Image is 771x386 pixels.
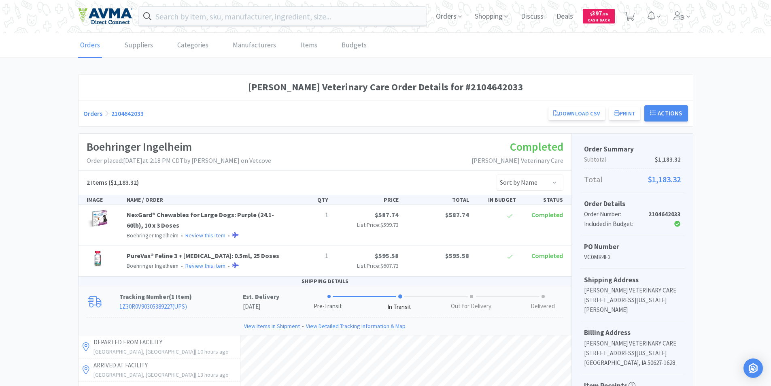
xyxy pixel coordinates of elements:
[584,348,681,358] p: [STREET_ADDRESS][US_STATE]
[119,303,187,310] a: 1Z30R0V90305389227(UPS)
[584,198,681,209] h5: Order Details
[335,220,399,229] p: List Price:
[83,79,688,95] h1: [PERSON_NAME] Veterinary Care Order Details for #2104642033
[743,358,763,378] div: Open Intercom Messenger
[380,221,399,228] span: $599.73
[306,322,406,331] a: View Detailed Tracking Information & Map
[285,195,331,204] div: QTY
[375,252,399,260] span: $595.58
[548,107,605,120] a: Download CSV
[472,156,563,166] p: [PERSON_NAME] Veterinary Care
[584,173,681,186] p: Total
[655,155,681,164] span: $1,183.32
[402,195,472,204] div: TOTAL
[227,262,231,269] span: •
[83,109,102,117] a: Orders
[590,9,608,17] span: 397
[472,195,519,204] div: IN BUDGET
[531,302,555,311] div: Delivered
[87,178,107,186] span: 2 Items
[175,33,210,58] a: Categories
[314,302,342,311] div: Pre-Transit
[87,177,139,188] h5: ($1,183.32)
[445,252,469,260] span: $595.58
[93,360,238,370] p: ARRIVED AT FACILITY
[185,232,225,239] a: Review this item
[87,156,271,166] p: Order placed: [DATE] at 2:18 PM CDT by [PERSON_NAME] on Vetcove
[331,195,402,204] div: PRICE
[375,211,399,219] span: $587.74
[584,144,681,155] h5: Order Summary
[119,292,243,302] p: Tracking Number ( )
[387,303,411,312] div: In Transit
[518,13,547,20] a: Discuss
[79,277,571,286] div: SHIPPING DETAILS
[122,33,155,58] a: Suppliers
[380,262,399,269] span: $607.73
[510,139,563,154] span: Completed
[288,210,328,220] p: 1
[227,232,231,239] span: •
[244,322,300,331] a: View Items in Shipment
[231,33,278,58] a: Manufacturers
[590,11,592,17] span: $
[127,252,279,260] a: PureVax® Feline 3 + [MEDICAL_DATA]: 0.5ml, 25 Doses
[83,195,124,204] div: IMAGE
[180,262,184,269] span: •
[602,11,608,17] span: . 86
[180,232,184,239] span: •
[78,33,102,58] a: Orders
[185,262,225,269] a: Review this item
[93,370,238,379] p: [GEOGRAPHIC_DATA], [GEOGRAPHIC_DATA] | 13 hours ago
[609,107,640,120] button: Print
[583,5,615,27] a: $397.86Cash Back
[531,252,563,260] span: Completed
[553,13,576,20] a: Deals
[644,105,688,122] button: Actions
[127,211,274,229] a: NexGard® Chewables for Large Dogs: Purple (24.1-60lb), 10 x 3 Doses
[288,251,328,261] p: 1
[298,33,319,58] a: Items
[300,322,306,331] span: •
[123,195,285,204] div: NAME / ORDER
[78,8,132,25] img: e4e33dab9f054f5782a47901c742baa9_102.png
[584,209,648,219] div: Order Number:
[93,337,238,347] p: DEPARTED FROM FACILITY
[584,275,681,286] h5: Shipping Address
[111,109,144,117] a: 2104642033
[139,7,426,26] input: Search by item, sku, manufacturer, ingredient, size...
[584,155,681,164] p: Subtotal
[584,286,681,315] p: [PERSON_NAME] VETERINARY CARE [STREET_ADDRESS][US_STATE][PERSON_NAME]
[127,262,178,269] span: Boehringer Ingelheim
[171,293,189,301] span: 1 Item
[243,292,279,302] p: Est. Delivery
[584,252,681,262] p: VC0MR4F3
[93,347,238,356] p: [GEOGRAPHIC_DATA], [GEOGRAPHIC_DATA] | 10 hours ago
[340,33,369,58] a: Budgets
[87,251,109,269] img: 0487b42a9bd343958930836838e62b9a_404528.png
[445,211,469,219] span: $587.74
[335,261,399,270] p: List Price:
[588,18,610,23] span: Cash Back
[451,302,491,311] div: Out for Delivery
[519,195,566,204] div: STATUS
[584,241,681,252] h5: PO Number
[584,219,648,229] div: Included in Budget:
[243,302,279,311] p: [DATE]
[584,358,681,368] p: [GEOGRAPHIC_DATA], IA 50627-1628
[127,232,178,239] span: Boehringer Ingelheim
[87,138,271,156] h1: Boehringer Ingelheim
[648,173,681,186] span: $1,183.32
[648,210,681,218] strong: 2104642033
[87,210,109,228] img: fece590f6d5b4bdd93c338fb7f81e25d_487011.png
[531,211,563,219] span: Completed
[584,327,681,338] h5: Billing Address
[584,339,681,348] p: [PERSON_NAME] VETERINARY CARE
